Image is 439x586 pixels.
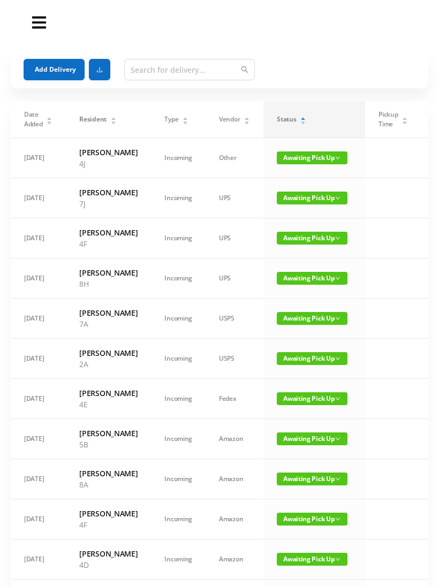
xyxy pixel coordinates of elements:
[79,267,138,278] h6: [PERSON_NAME]
[277,272,347,285] span: Awaiting Pick Up
[79,198,138,209] p: 7J
[110,116,116,119] i: icon: caret-up
[206,459,263,499] td: Amazon
[79,227,138,238] h6: [PERSON_NAME]
[79,548,138,559] h6: [PERSON_NAME]
[11,539,66,580] td: [DATE]
[182,116,188,122] div: Sort
[79,519,138,530] p: 4F
[300,116,306,119] i: icon: caret-up
[151,258,206,299] td: Incoming
[79,187,138,198] h6: [PERSON_NAME]
[277,513,347,526] span: Awaiting Pick Up
[206,379,263,419] td: Fedex
[79,559,138,570] p: 4D
[24,110,43,129] span: Date Added
[79,278,138,290] p: 8H
[151,178,206,218] td: Incoming
[335,276,340,281] i: icon: down
[277,392,347,405] span: Awaiting Pick Up
[151,539,206,580] td: Incoming
[335,396,340,401] i: icon: down
[47,120,52,123] i: icon: caret-down
[89,59,110,80] button: icon: download
[277,232,347,245] span: Awaiting Pick Up
[11,299,66,339] td: [DATE]
[47,116,52,119] i: icon: caret-up
[79,359,138,370] p: 2A
[335,476,340,482] i: icon: down
[244,120,250,123] i: icon: caret-down
[11,218,66,258] td: [DATE]
[79,238,138,249] p: 4F
[183,116,188,119] i: icon: caret-up
[244,116,250,122] div: Sort
[379,110,398,129] span: Pickup Time
[277,192,347,204] span: Awaiting Pick Up
[402,120,408,123] i: icon: caret-down
[79,318,138,330] p: 7A
[335,155,340,161] i: icon: down
[151,138,206,178] td: Incoming
[151,379,206,419] td: Incoming
[79,468,138,479] h6: [PERSON_NAME]
[206,258,263,299] td: UPS
[219,115,240,124] span: Vendor
[206,539,263,580] td: Amazon
[206,499,263,539] td: Amazon
[206,218,263,258] td: UPS
[11,419,66,459] td: [DATE]
[241,66,248,73] i: icon: search
[244,116,250,119] i: icon: caret-up
[277,151,347,164] span: Awaiting Pick Up
[151,218,206,258] td: Incoming
[183,120,188,123] i: icon: caret-down
[277,432,347,445] span: Awaiting Pick Up
[11,499,66,539] td: [DATE]
[11,459,66,499] td: [DATE]
[151,339,206,379] td: Incoming
[151,499,206,539] td: Incoming
[46,116,52,122] div: Sort
[206,138,263,178] td: Other
[335,195,340,201] i: icon: down
[402,116,408,122] div: Sort
[206,299,263,339] td: USPS
[335,235,340,241] i: icon: down
[79,147,138,158] h6: [PERSON_NAME]
[335,316,340,321] i: icon: down
[124,59,255,80] input: Search for delivery...
[11,339,66,379] td: [DATE]
[79,439,138,450] p: 5B
[402,116,408,119] i: icon: caret-up
[79,508,138,519] h6: [PERSON_NAME]
[277,473,347,485] span: Awaiting Pick Up
[11,178,66,218] td: [DATE]
[110,120,116,123] i: icon: caret-down
[79,347,138,359] h6: [PERSON_NAME]
[79,115,107,124] span: Resident
[335,516,340,522] i: icon: down
[300,116,306,122] div: Sort
[79,307,138,318] h6: [PERSON_NAME]
[11,138,66,178] td: [DATE]
[79,399,138,410] p: 4E
[335,356,340,361] i: icon: down
[79,479,138,490] p: 8A
[277,312,347,325] span: Awaiting Pick Up
[277,115,296,124] span: Status
[277,553,347,566] span: Awaiting Pick Up
[79,428,138,439] h6: [PERSON_NAME]
[277,352,347,365] span: Awaiting Pick Up
[300,120,306,123] i: icon: caret-down
[79,387,138,399] h6: [PERSON_NAME]
[206,419,263,459] td: Amazon
[206,178,263,218] td: UPS
[24,59,85,80] button: Add Delivery
[151,419,206,459] td: Incoming
[110,116,117,122] div: Sort
[164,115,178,124] span: Type
[79,158,138,169] p: 4J
[335,557,340,562] i: icon: down
[151,299,206,339] td: Incoming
